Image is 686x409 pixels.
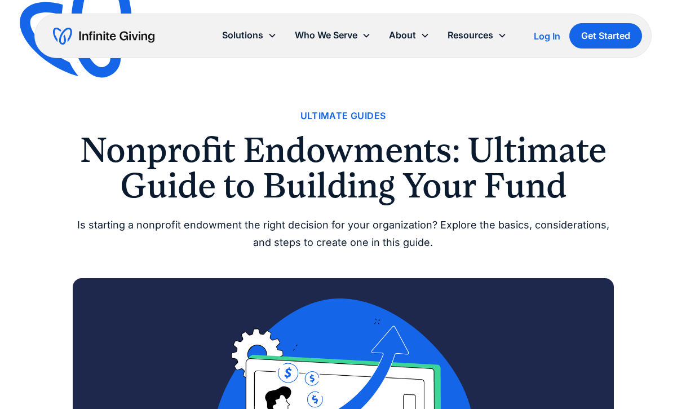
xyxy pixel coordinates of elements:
h1: Nonprofit Endowments: Ultimate Guide to Building Your Fund [73,133,614,203]
a: home [53,27,154,45]
div: Who We Serve [295,28,357,43]
div: Log In [534,32,560,41]
div: About [389,28,416,43]
a: Log In [534,29,560,43]
div: About [380,23,439,47]
div: Solutions [222,28,263,43]
div: Resources [439,23,516,47]
a: Ultimate Guides [300,108,386,124]
div: Is starting a nonprofit endowment the right decision for your organization? Explore the basics, c... [73,217,614,251]
a: Get Started [569,23,642,49]
div: Resources [448,28,493,43]
div: Who We Serve [286,23,380,47]
div: Solutions [213,23,286,47]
